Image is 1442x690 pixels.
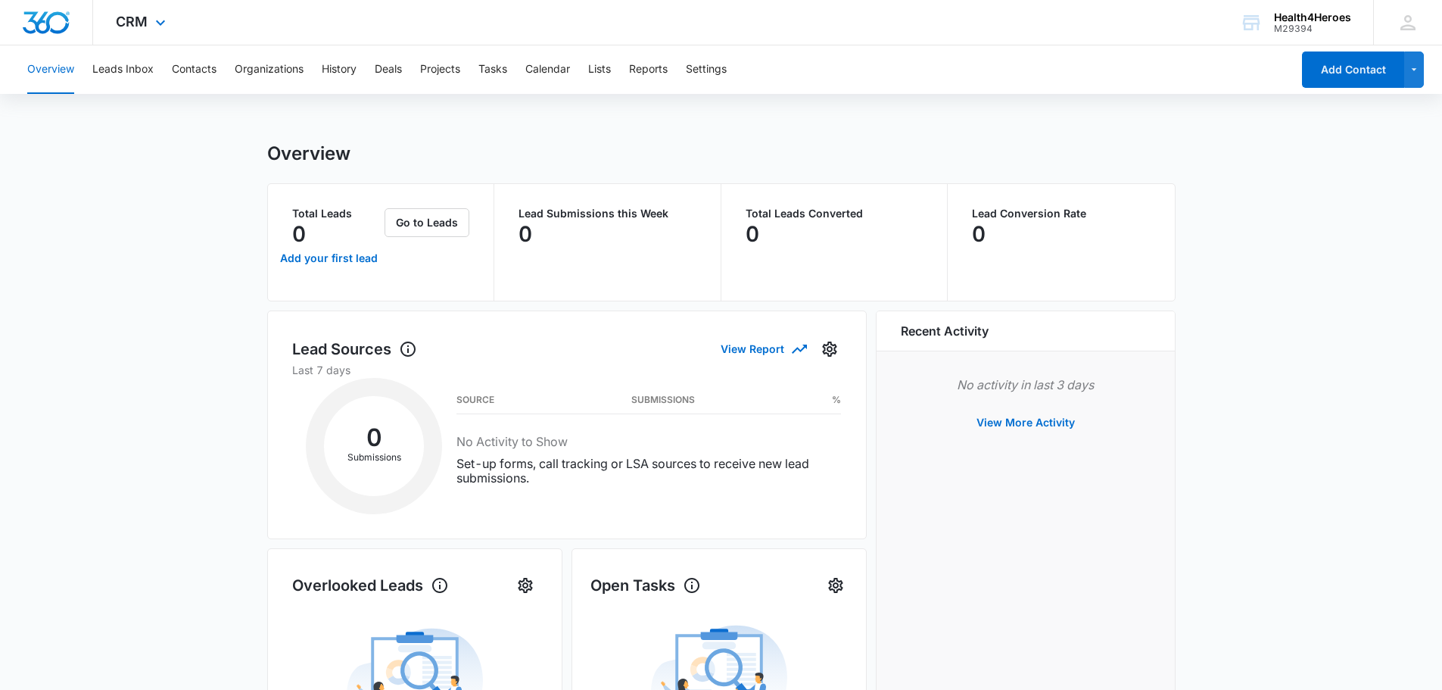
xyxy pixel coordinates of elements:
h3: Source [456,396,494,404]
p: Last 7 days [292,362,842,378]
p: 0 [519,222,532,246]
button: Overview [27,45,74,94]
div: account id [1274,23,1351,34]
button: Contacts [172,45,216,94]
p: Lead Submissions this Week [519,208,696,219]
div: account name [1274,11,1351,23]
p: No activity in last 3 days [901,376,1151,394]
h1: Open Tasks [590,574,701,597]
button: View More Activity [961,404,1090,441]
h3: No Activity to Show [456,432,841,451]
a: Add your first lead [277,240,382,276]
h1: Lead Sources [292,338,417,361]
button: View Report [721,336,805,362]
p: Submissions [324,451,424,464]
button: History [322,45,357,94]
button: Settings [513,573,537,598]
span: CRM [116,14,148,30]
button: Lists [588,45,611,94]
h3: % [832,396,841,404]
h2: 0 [324,428,424,448]
h6: Recent Activity [901,322,989,340]
p: 0 [292,222,306,246]
button: Calendar [525,45,570,94]
button: Organizations [235,45,304,94]
button: Deals [375,45,402,94]
button: Leads Inbox [92,45,154,94]
button: Projects [420,45,460,94]
p: Total Leads [292,208,382,219]
p: Lead Conversion Rate [972,208,1151,219]
p: Total Leads Converted [746,208,923,219]
h1: Overlooked Leads [292,574,449,597]
p: 0 [972,222,986,246]
button: Settings [824,573,848,598]
button: Add Contact [1302,52,1404,88]
a: Go to Leads [385,216,469,229]
button: Tasks [478,45,507,94]
h3: Submissions [631,396,695,404]
p: 0 [746,222,759,246]
h1: Overview [267,142,350,165]
button: Reports [629,45,668,94]
button: Go to Leads [385,208,469,237]
button: Settings [686,45,727,94]
p: Set-up forms, call tracking or LSA sources to receive new lead submissions. [456,457,841,485]
button: Settings [818,337,842,361]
